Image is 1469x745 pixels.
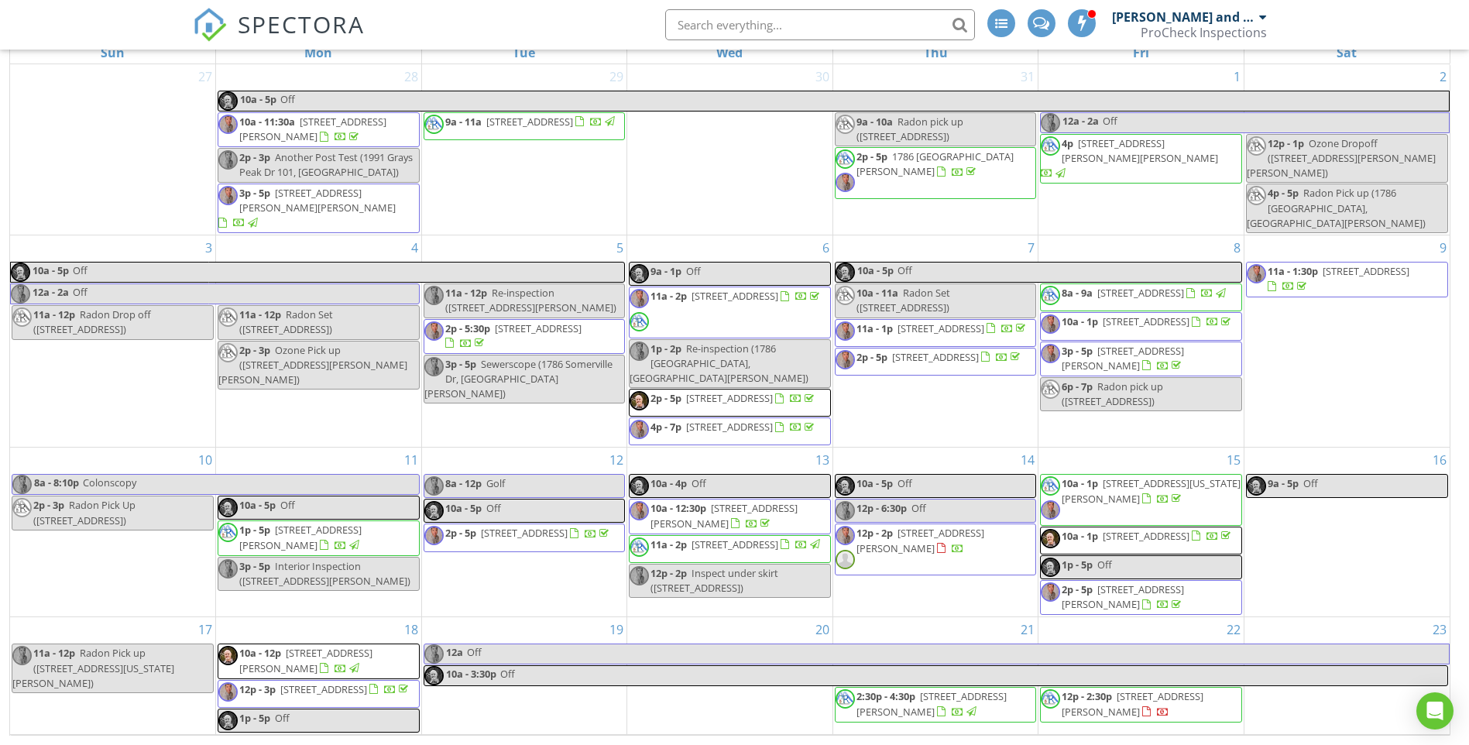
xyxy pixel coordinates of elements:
img: logocolor.jpg [836,689,855,709]
span: 2p - 3p [33,498,64,512]
span: [STREET_ADDRESS][PERSON_NAME][PERSON_NAME] [1062,136,1218,165]
span: 10a - 5p [445,501,482,515]
td: Go to August 4, 2025 [216,235,422,448]
img: mm104.jpg [424,644,444,664]
a: 4p - 7p [STREET_ADDRESS] [629,417,831,445]
span: Radon pick up ([STREET_ADDRESS]) [856,115,963,143]
span: 11a - 12p [33,646,75,660]
span: Interior Inspection ([STREET_ADDRESS][PERSON_NAME]) [239,559,410,588]
a: 3p - 5p [STREET_ADDRESS][PERSON_NAME][PERSON_NAME] [218,186,396,229]
td: Go to August 10, 2025 [10,448,216,617]
a: 10a - 11:30a [STREET_ADDRESS][PERSON_NAME] [239,115,386,143]
span: Radon Pick up (1786 [GEOGRAPHIC_DATA], [GEOGRAPHIC_DATA][PERSON_NAME]) [1247,186,1426,229]
span: [STREET_ADDRESS][PERSON_NAME] [239,115,386,143]
span: 12a [445,644,464,664]
img: mm104.jpg [1041,113,1060,132]
img: mm104.jpg [630,566,649,585]
span: Sewerscope (1786 Somerville Dr, [GEOGRAPHIC_DATA][PERSON_NAME]) [424,357,613,400]
td: Go to July 29, 2025 [421,64,627,235]
td: Go to August 17, 2025 [10,617,216,735]
a: 12p - 2p [STREET_ADDRESS][PERSON_NAME] [835,524,1037,575]
img: logocolor.jpg [836,149,855,169]
a: Tuesday [510,42,538,64]
a: 10a - 1p [STREET_ADDRESS] [1040,312,1242,340]
img: img_2206.jpeg [424,501,444,520]
span: 3p - 5p [1062,344,1093,358]
a: Go to August 8, 2025 [1230,235,1244,260]
span: 9a - 5p [1268,476,1299,490]
a: 11a - 2p [STREET_ADDRESS] [650,289,822,303]
input: Search everything... [665,9,975,40]
a: 2p - 5:30p [STREET_ADDRESS] [424,319,626,354]
img: mm104.jpg [1247,264,1266,283]
span: 10a - 5p [239,91,277,111]
td: Go to August 2, 2025 [1244,64,1450,235]
a: Go to August 19, 2025 [606,617,626,642]
td: Go to August 12, 2025 [421,448,627,617]
span: 9a - 1p [650,264,681,278]
span: 8a - 9a [1062,286,1093,300]
img: logocolor.jpg [218,307,238,327]
a: 11a - 1:30p [STREET_ADDRESS] [1268,264,1409,293]
img: mm104.jpg [424,286,444,305]
img: logocolor.jpg [12,498,32,517]
span: 11a - 2p [650,537,687,551]
span: Off [500,667,515,681]
span: 10a - 1p [1062,314,1098,328]
a: 3p - 5p [STREET_ADDRESS][PERSON_NAME] [1062,344,1184,372]
span: 2p - 5p [1062,582,1093,596]
span: 2p - 5p [856,350,887,364]
span: 3p - 5p [239,186,270,200]
img: mm104.jpg [836,173,855,192]
a: 10a - 12p [STREET_ADDRESS][PERSON_NAME] [218,644,420,678]
a: Go to August 13, 2025 [812,448,832,472]
span: 11a - 12p [445,286,487,300]
span: 12p - 6:30p [856,501,907,515]
td: Go to August 3, 2025 [10,235,216,448]
a: Sunday [98,42,128,64]
td: Go to July 30, 2025 [627,64,833,235]
span: 12p - 1p [1268,136,1304,150]
span: 8a - 8:10p [33,475,80,494]
img: mm104.jpg [836,526,855,545]
span: 10a - 5p [856,476,893,490]
a: 10a - 1p [STREET_ADDRESS] [1062,314,1234,328]
span: SPECTORA [238,8,365,40]
a: Go to July 28, 2025 [401,64,421,89]
img: mm104.jpg [424,321,444,341]
img: img_2206.jpeg [836,263,855,282]
a: 2p - 5p [STREET_ADDRESS] [445,526,612,540]
span: 4p - 7p [650,420,681,434]
a: Go to August 12, 2025 [606,448,626,472]
span: [STREET_ADDRESS] [692,537,778,551]
a: 2p - 5p [STREET_ADDRESS] [650,391,817,405]
a: Go to July 29, 2025 [606,64,626,89]
span: 10a - 5p [856,263,894,282]
span: Inspect under skirt ([STREET_ADDRESS]) [650,566,778,595]
td: Go to August 9, 2025 [1244,235,1450,448]
img: mm104.jpg [12,646,32,665]
div: ProCheck Inspections [1141,25,1267,40]
img: mm104.jpg [1041,344,1060,363]
a: 11a - 2p [STREET_ADDRESS] [629,287,831,338]
a: Go to August 2, 2025 [1436,64,1450,89]
span: [STREET_ADDRESS] [486,115,573,129]
span: 10a - 5p [32,263,70,282]
img: mm104.jpg [424,476,444,496]
span: 2p - 3p [239,150,270,164]
span: [STREET_ADDRESS] [1097,286,1184,300]
span: Radon Set ([STREET_ADDRESS]) [239,307,333,336]
a: Go to August 14, 2025 [1018,448,1038,472]
img: mm104.jpg [218,682,238,702]
span: [STREET_ADDRESS] [686,420,773,434]
a: 3p - 5p [STREET_ADDRESS][PERSON_NAME] [1040,342,1242,376]
span: Radon Set ([STREET_ADDRESS]) [856,286,950,314]
a: Wednesday [713,42,746,64]
a: 2p - 5p [STREET_ADDRESS] [856,350,1023,364]
span: Re-inspection (1786 [GEOGRAPHIC_DATA], [GEOGRAPHIC_DATA][PERSON_NAME]) [630,342,808,385]
img: mm104.jpg [218,559,238,578]
span: Golf [486,476,505,490]
img: mm104.jpg [630,420,649,439]
img: mm104.jpg [218,115,238,134]
span: 9a - 10a [856,115,893,129]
